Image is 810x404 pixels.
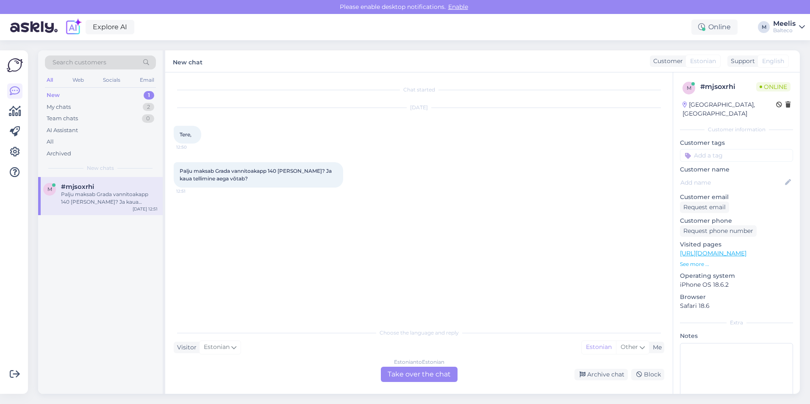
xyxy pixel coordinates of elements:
[680,225,757,237] div: Request phone number
[176,144,208,150] span: 12:50
[204,343,230,352] span: Estonian
[64,18,82,36] img: explore-ai
[47,114,78,123] div: Team chats
[174,329,664,337] div: Choose the language and reply
[680,319,793,327] div: Extra
[53,58,106,67] span: Search customers
[7,57,23,73] img: Askly Logo
[144,91,154,100] div: 1
[180,168,333,182] span: Palju maksab Grada vannitoakapp 140 [PERSON_NAME]? Ja kaua tellimine aega võtab?
[173,55,202,67] label: New chat
[45,75,55,86] div: All
[61,183,94,191] span: #mjsoxrhi
[762,57,784,66] span: English
[700,82,756,92] div: # mjsoxrhi
[133,206,158,212] div: [DATE] 12:51
[680,302,793,310] p: Safari 18.6
[101,75,122,86] div: Socials
[47,103,71,111] div: My chats
[174,104,664,111] div: [DATE]
[446,3,471,11] span: Enable
[680,193,793,202] p: Customer email
[680,293,793,302] p: Browser
[582,341,616,354] div: Estonian
[61,191,158,206] div: Palju maksab Grada vannitoakapp 140 [PERSON_NAME]? Ja kaua tellimine aega võtab?
[682,100,776,118] div: [GEOGRAPHIC_DATA], [GEOGRAPHIC_DATA]
[756,82,791,91] span: Online
[680,260,793,268] p: See more ...
[773,20,805,34] a: MeelisBalteco
[87,164,114,172] span: New chats
[621,343,638,351] span: Other
[71,75,86,86] div: Web
[690,57,716,66] span: Estonian
[174,343,197,352] div: Visitor
[631,369,664,380] div: Block
[174,86,664,94] div: Chat started
[773,20,796,27] div: Meelis
[687,85,691,91] span: m
[680,332,793,340] p: Notes
[143,103,154,111] div: 2
[680,240,793,249] p: Visited pages
[680,249,746,257] a: [URL][DOMAIN_NAME]
[47,91,60,100] div: New
[47,149,71,158] div: Archived
[574,369,628,380] div: Archive chat
[680,271,793,280] p: Operating system
[176,188,208,194] span: 12:51
[680,165,793,174] p: Customer name
[680,138,793,147] p: Customer tags
[680,126,793,133] div: Customer information
[773,27,796,34] div: Balteco
[394,358,444,366] div: Estonian to Estonian
[680,149,793,162] input: Add a tag
[47,138,54,146] div: All
[691,19,738,35] div: Online
[680,280,793,289] p: iPhone OS 18.6.2
[727,57,755,66] div: Support
[649,343,662,352] div: Me
[650,57,683,66] div: Customer
[180,131,191,138] span: Tere,
[680,178,783,187] input: Add name
[138,75,156,86] div: Email
[758,21,770,33] div: M
[142,114,154,123] div: 0
[680,202,729,213] div: Request email
[381,367,458,382] div: Take over the chat
[86,20,134,34] a: Explore AI
[680,216,793,225] p: Customer phone
[47,126,78,135] div: AI Assistant
[47,186,52,192] span: m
